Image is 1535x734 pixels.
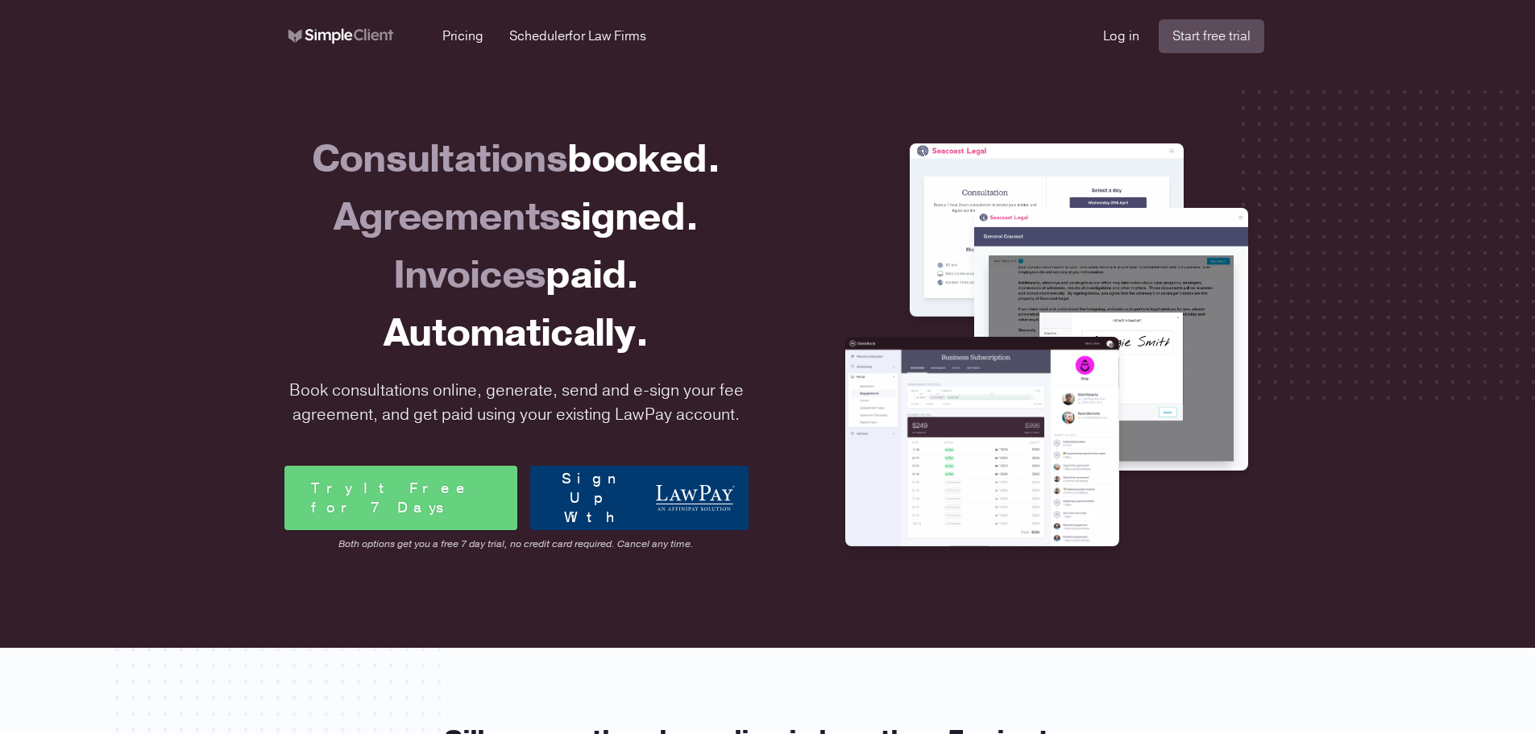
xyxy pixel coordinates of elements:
a: Schedulerfor Law Firms [509,27,646,46]
img: Draft your fee agreement in seconds. [910,143,1184,317]
img: Draft your fee agreement in seconds. [845,337,1119,546]
img: Draft your fee agreement in seconds. [974,208,1248,471]
a: Go to the homepage [272,20,411,52]
span: Both options get you a free 7 day trial, no credit card required. Cancel any time. [284,537,749,551]
div: Agreements [284,189,749,247]
span: booked. [567,133,720,185]
nav: Global [252,19,1284,53]
a: Start free trial [1159,19,1264,53]
p: Book consultations online, generate, send and e-sign your fee agreement, and get paid using your ... [278,379,755,427]
span: paid. [546,249,639,301]
div: Automatically. [284,305,749,363]
span: signed. [560,191,699,243]
a: Sign Up With [530,466,749,530]
a: Try It Free for 7 Days [284,466,517,530]
a: Log in [1103,27,1139,46]
a: Pricing [442,27,483,46]
div: Invoices [284,247,749,305]
span: for Law Firms [569,27,646,45]
svg: SimpleClient Logo [272,20,411,52]
div: Consultations [284,131,749,189]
